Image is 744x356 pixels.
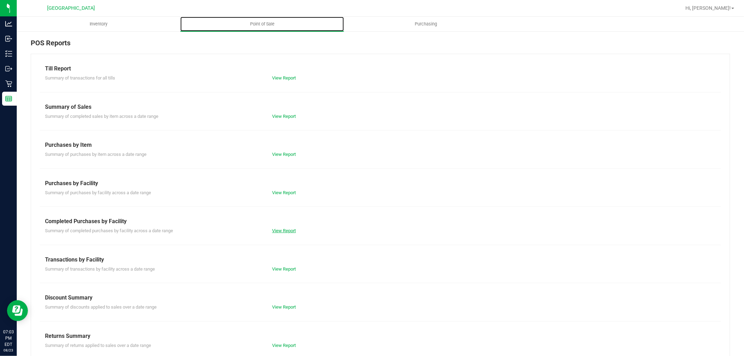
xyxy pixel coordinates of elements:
a: Point of Sale [180,17,344,31]
div: Purchases by Item [45,141,716,149]
span: Inventory [80,21,117,27]
span: Summary of transactions by facility across a date range [45,266,155,272]
div: Purchases by Facility [45,179,716,188]
inline-svg: Inbound [5,35,12,42]
a: View Report [272,266,296,272]
div: Returns Summary [45,332,716,340]
span: Hi, [PERSON_NAME]! [685,5,731,11]
a: View Report [272,228,296,233]
div: Summary of Sales [45,103,716,111]
span: Purchasing [405,21,446,27]
span: Summary of returns applied to sales over a date range [45,343,151,348]
inline-svg: Inventory [5,50,12,57]
div: Completed Purchases by Facility [45,217,716,226]
span: Summary of completed purchases by facility across a date range [45,228,173,233]
a: View Report [272,190,296,195]
inline-svg: Retail [5,80,12,87]
span: Summary of transactions for all tills [45,75,115,81]
span: Summary of purchases by facility across a date range [45,190,151,195]
a: View Report [272,343,296,348]
span: Point of Sale [241,21,284,27]
span: Summary of purchases by item across a date range [45,152,146,157]
div: Transactions by Facility [45,256,716,264]
inline-svg: Reports [5,95,12,102]
div: POS Reports [31,38,730,54]
a: View Report [272,304,296,310]
p: 07:03 PM EDT [3,329,14,348]
span: Summary of completed sales by item across a date range [45,114,158,119]
iframe: Resource center [7,300,28,321]
span: Summary of discounts applied to sales over a date range [45,304,157,310]
a: View Report [272,114,296,119]
p: 08/23 [3,348,14,353]
div: Discount Summary [45,294,716,302]
a: View Report [272,152,296,157]
span: [GEOGRAPHIC_DATA] [47,5,95,11]
a: Purchasing [344,17,508,31]
inline-svg: Outbound [5,65,12,72]
a: Inventory [17,17,180,31]
inline-svg: Analytics [5,20,12,27]
a: View Report [272,75,296,81]
div: Till Report [45,65,716,73]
